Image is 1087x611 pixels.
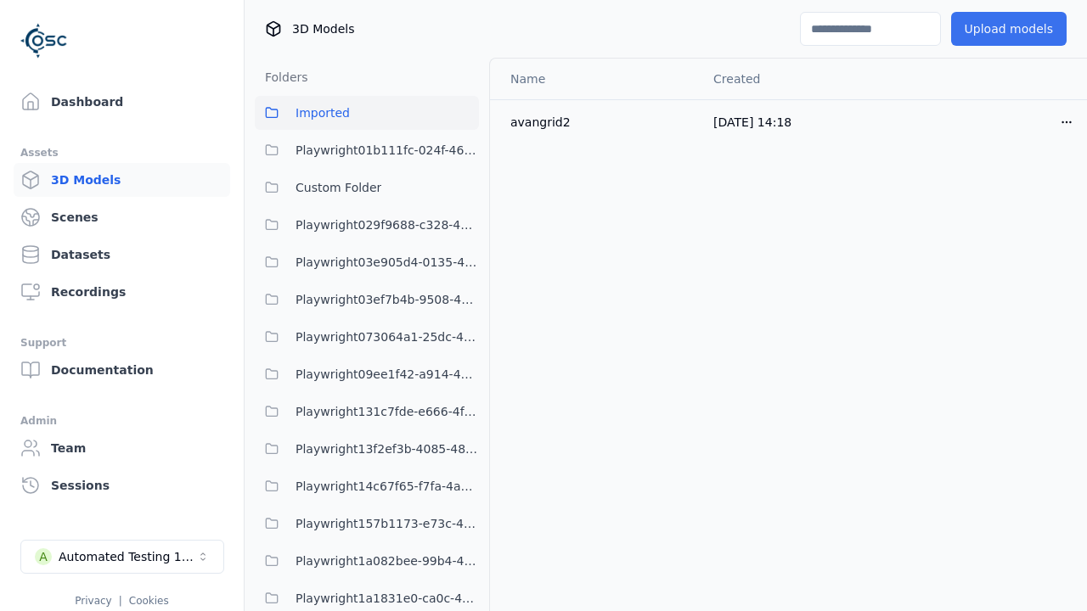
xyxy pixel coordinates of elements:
a: Scenes [14,200,230,234]
a: Recordings [14,275,230,309]
a: Datasets [14,238,230,272]
button: Playwright03e905d4-0135-4922-94e2-0c56aa41bf04 [255,245,479,279]
span: Playwright073064a1-25dc-42be-bd5d-9b023c0ea8dd [296,327,479,347]
span: Playwright03ef7b4b-9508-47f0-8afd-5e0ec78663fc [296,289,479,310]
span: Playwright09ee1f42-a914-43b3-abf1-e7ca57cf5f96 [296,364,479,384]
button: Imported [255,96,479,130]
div: Admin [20,411,223,431]
a: Dashboard [14,85,230,119]
div: avangrid2 [510,114,686,131]
button: Playwright01b111fc-024f-466d-9bae-c06bfb571c6d [255,133,479,167]
button: Playwright157b1173-e73c-4808-a1ac-12e2e4cec217 [255,507,479,541]
span: Playwright14c67f65-f7fa-4a69-9dce-fa9a259dcaa1 [296,476,479,496]
span: | [119,595,122,607]
button: Playwright073064a1-25dc-42be-bd5d-9b023c0ea8dd [255,320,479,354]
span: 3D Models [292,20,354,37]
a: Sessions [14,468,230,502]
span: Playwright13f2ef3b-4085-48b8-a429-2a4839ebbf05 [296,439,479,459]
button: Playwright1a082bee-99b4-4375-8133-1395ef4c0af5 [255,544,479,578]
button: Playwright09ee1f42-a914-43b3-abf1-e7ca57cf5f96 [255,357,479,391]
span: Playwright1a082bee-99b4-4375-8133-1395ef4c0af5 [296,551,479,571]
th: Name [490,59,700,99]
button: Playwright029f9688-c328-482d-9c42-3b0c529f8514 [255,208,479,242]
th: Created [700,59,893,99]
button: Playwright131c7fde-e666-4f3e-be7e-075966dc97bc [255,395,479,429]
span: Playwright029f9688-c328-482d-9c42-3b0c529f8514 [296,215,479,235]
span: Playwright01b111fc-024f-466d-9bae-c06bfb571c6d [296,140,479,160]
span: Imported [296,103,350,123]
img: Logo [20,17,68,64]
span: Custom Folder [296,177,381,198]
a: Cookies [129,595,169,607]
button: Custom Folder [255,171,479,205]
div: Support [20,333,223,353]
button: Upload models [951,12,1067,46]
button: Select a workspace [20,540,224,574]
h3: Folders [255,69,308,86]
a: Privacy [75,595,111,607]
div: Assets [20,143,223,163]
a: 3D Models [14,163,230,197]
button: Playwright14c67f65-f7fa-4a69-9dce-fa9a259dcaa1 [255,469,479,503]
button: Playwright13f2ef3b-4085-48b8-a429-2a4839ebbf05 [255,432,479,466]
a: Team [14,431,230,465]
span: Playwright131c7fde-e666-4f3e-be7e-075966dc97bc [296,401,479,422]
button: Playwright03ef7b4b-9508-47f0-8afd-5e0ec78663fc [255,283,479,317]
span: [DATE] 14:18 [713,115,791,129]
div: Automated Testing 1 - Playwright [59,548,196,565]
span: Playwright03e905d4-0135-4922-94e2-0c56aa41bf04 [296,252,479,272]
span: Playwright157b1173-e73c-4808-a1ac-12e2e4cec217 [296,513,479,534]
div: A [35,548,52,565]
span: Playwright1a1831e0-ca0c-4e14-bc08-f87064ef1ded [296,588,479,608]
a: Documentation [14,353,230,387]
